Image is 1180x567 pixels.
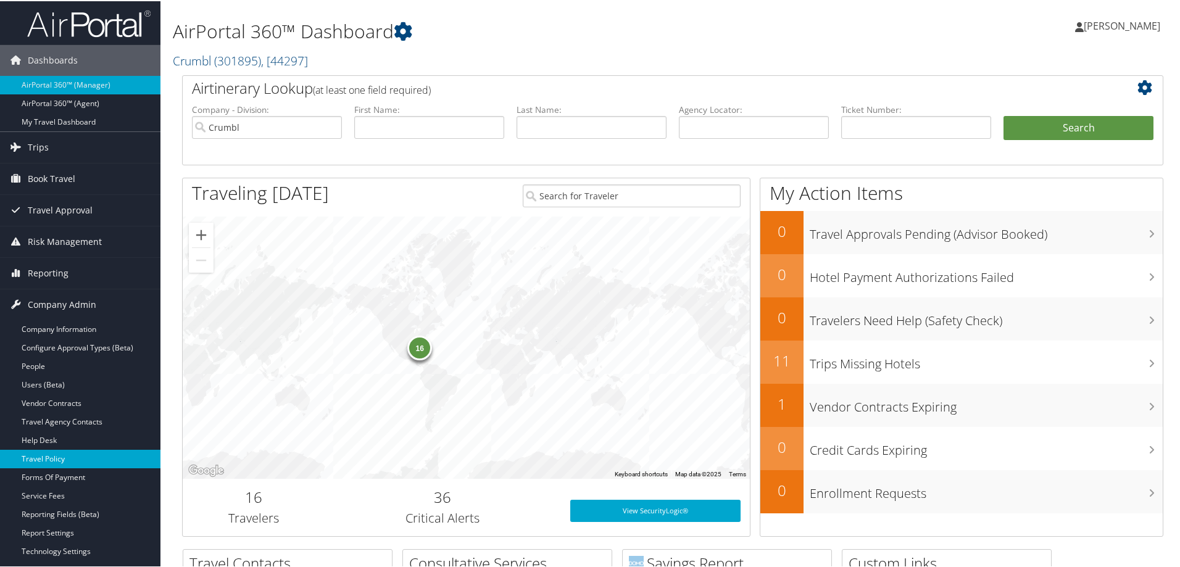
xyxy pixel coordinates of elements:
[810,478,1163,501] h3: Enrollment Requests
[675,470,721,476] span: Map data ©2025
[760,479,804,500] h2: 0
[189,221,214,246] button: Zoom in
[1075,6,1173,43] a: [PERSON_NAME]
[173,51,308,68] a: Crumbl
[810,348,1163,371] h3: Trips Missing Hotels
[760,383,1163,426] a: 1Vendor Contracts Expiring
[523,183,741,206] input: Search for Traveler
[192,486,315,507] h2: 16
[334,508,552,526] h3: Critical Alerts
[760,306,804,327] h2: 0
[192,508,315,526] h3: Travelers
[192,77,1072,97] h2: Airtinerary Lookup
[760,339,1163,383] a: 11Trips Missing Hotels
[760,469,1163,512] a: 0Enrollment Requests
[407,334,432,358] div: 16
[1084,18,1160,31] span: [PERSON_NAME]
[760,210,1163,253] a: 0Travel Approvals Pending (Advisor Booked)
[679,102,829,115] label: Agency Locator:
[192,102,342,115] label: Company - Division:
[810,262,1163,285] h3: Hotel Payment Authorizations Failed
[28,257,69,288] span: Reporting
[615,469,668,478] button: Keyboard shortcuts
[760,436,804,457] h2: 0
[810,218,1163,242] h3: Travel Approvals Pending (Advisor Booked)
[28,44,78,75] span: Dashboards
[760,349,804,370] h2: 11
[261,51,308,68] span: , [ 44297 ]
[28,225,102,256] span: Risk Management
[28,194,93,225] span: Travel Approval
[192,179,329,205] h1: Traveling [DATE]
[810,434,1163,458] h3: Credit Cards Expiring
[354,102,504,115] label: First Name:
[729,470,746,476] a: Terms (opens in new tab)
[214,51,261,68] span: ( 301895 )
[1003,115,1153,139] button: Search
[760,179,1163,205] h1: My Action Items
[517,102,667,115] label: Last Name:
[28,131,49,162] span: Trips
[334,486,552,507] h2: 36
[760,426,1163,469] a: 0Credit Cards Expiring
[570,499,741,521] a: View SecurityLogic®
[189,247,214,271] button: Zoom out
[841,102,991,115] label: Ticket Number:
[810,305,1163,328] h3: Travelers Need Help (Safety Check)
[313,82,431,96] span: (at least one field required)
[28,162,75,193] span: Book Travel
[760,263,804,284] h2: 0
[760,296,1163,339] a: 0Travelers Need Help (Safety Check)
[186,461,226,478] a: Open this area in Google Maps (opens a new window)
[760,220,804,241] h2: 0
[760,253,1163,296] a: 0Hotel Payment Authorizations Failed
[186,461,226,478] img: Google
[760,392,804,413] h2: 1
[27,8,151,37] img: airportal-logo.png
[810,391,1163,415] h3: Vendor Contracts Expiring
[173,17,839,43] h1: AirPortal 360™ Dashboard
[28,288,96,319] span: Company Admin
